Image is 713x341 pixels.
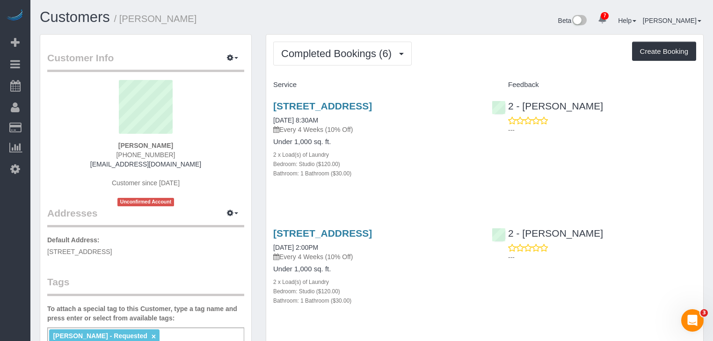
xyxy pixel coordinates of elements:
small: 2 x Load(s) of Laundry [273,279,329,285]
label: Default Address: [47,235,100,245]
p: Every 4 Weeks (10% Off) [273,125,478,134]
span: Completed Bookings (6) [281,48,396,59]
span: [PERSON_NAME] - Requested [53,332,147,340]
small: Bathroom: 1 Bathroom ($30.00) [273,170,351,177]
span: 3 [700,309,708,317]
small: 2 x Load(s) of Laundry [273,152,329,158]
p: Every 4 Weeks (10% Off) [273,252,478,261]
small: Bedroom: Studio ($120.00) [273,161,340,167]
a: [DATE] 8:30AM [273,116,318,124]
h4: Feedback [492,81,696,89]
a: [STREET_ADDRESS] [273,228,372,239]
a: [STREET_ADDRESS] [273,101,372,111]
a: × [152,333,156,341]
a: [PERSON_NAME] [643,17,701,24]
p: --- [508,253,696,262]
span: Unconfirmed Account [117,198,175,206]
strong: [PERSON_NAME] [118,142,173,149]
a: [DATE] 2:00PM [273,244,318,251]
small: / [PERSON_NAME] [114,14,197,24]
img: New interface [571,15,587,27]
legend: Tags [47,275,244,296]
a: 7 [593,9,611,30]
img: Automaid Logo [6,9,24,22]
legend: Customer Info [47,51,244,72]
h4: Under 1,000 sq. ft. [273,138,478,146]
label: To attach a special tag to this Customer, type a tag name and press enter or select from availabl... [47,304,244,323]
a: [EMAIL_ADDRESS][DOMAIN_NAME] [90,160,201,168]
a: Customers [40,9,110,25]
span: 7 [601,12,609,20]
span: [STREET_ADDRESS] [47,248,112,255]
small: Bathroom: 1 Bathroom ($30.00) [273,297,351,304]
span: Customer since [DATE] [112,179,180,187]
a: Help [618,17,636,24]
h4: Under 1,000 sq. ft. [273,265,478,273]
p: --- [508,125,696,135]
a: 2 - [PERSON_NAME] [492,101,603,111]
a: Beta [558,17,587,24]
a: 2 - [PERSON_NAME] [492,228,603,239]
small: Bedroom: Studio ($120.00) [273,288,340,295]
iframe: Intercom live chat [681,309,704,332]
button: Completed Bookings (6) [273,42,412,65]
hm-ph: [PHONE_NUMBER] [116,151,175,159]
button: Create Booking [632,42,696,61]
h4: Service [273,81,478,89]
